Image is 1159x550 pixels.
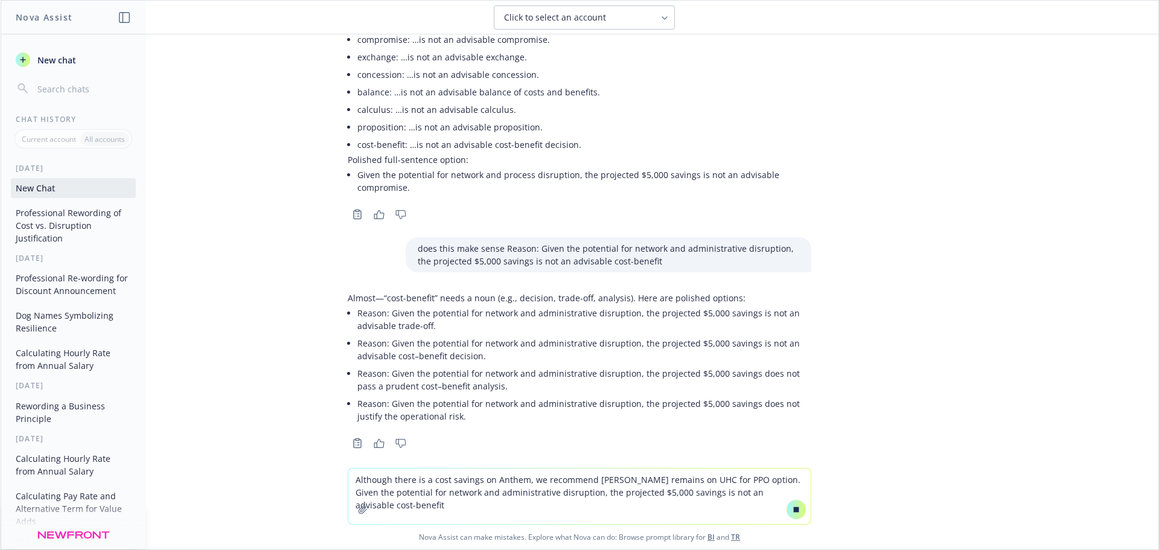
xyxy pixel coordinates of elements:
[1,163,145,173] div: [DATE]
[11,449,136,481] button: Calculating Hourly Rate from Annual Salary
[357,83,811,101] li: balance: …is not an advisable balance of costs and benefits.
[357,395,811,425] li: Reason: Given the potential for network and administrative disruption, the projected $5,000 savin...
[11,343,136,376] button: Calculating Hourly Rate from Annual Salary
[1,253,145,263] div: [DATE]
[357,136,811,153] li: cost-benefit: …is not an advisable cost-benefit decision.
[5,525,1154,549] span: Nova Assist can make mistakes. Explore what Nova can do: Browse prompt library for and
[348,292,811,304] p: Almost—“cost-benefit” needs a noun (e.g., decision, trade-off, analysis). Here are polished options:
[357,304,811,334] li: Reason: Given the potential for network and administrative disruption, the projected $5,000 savin...
[22,134,76,144] p: Current account
[1,433,145,444] div: [DATE]
[357,31,811,48] li: compromise: …is not an advisable compromise.
[357,66,811,83] li: concession: …is not an advisable concession.
[11,178,136,198] button: New Chat
[352,438,363,449] svg: Copy to clipboard
[1,380,145,391] div: [DATE]
[35,54,76,66] span: New chat
[357,48,811,66] li: exchange: …is not an advisable exchange.
[11,396,136,429] button: Rewording a Business Principle
[357,118,811,136] li: proposition: …is not an advisable proposition.
[357,101,811,118] li: calculus: …is not an advisable calculus.
[85,134,125,144] p: All accounts
[11,486,136,531] button: Calculating Pay Rate and Alternative Term for Value Adds
[11,305,136,338] button: Dog Names Symbolizing Resilience
[357,365,811,395] li: Reason: Given the potential for network and administrative disruption, the projected $5,000 savin...
[16,11,72,24] h1: Nova Assist
[352,209,363,220] svg: Copy to clipboard
[391,206,410,223] button: Thumbs down
[391,435,410,452] button: Thumbs down
[731,532,740,542] a: TR
[11,49,136,71] button: New chat
[11,203,136,248] button: Professional Rewording of Cost vs. Disruption Justification
[11,268,136,301] button: Professional Re-wording for Discount Announcement
[35,80,131,97] input: Search chats
[357,166,811,196] li: Given the potential for network and process disruption, the projected $5,000 savings is not an ad...
[1,536,145,546] div: [DATE]
[504,11,606,24] span: Click to select an account
[1,114,145,124] div: Chat History
[418,242,799,267] p: does this make sense Reason: Given the potential for network and administrative disruption, the p...
[348,153,811,166] p: Polished full-sentence option:
[707,532,715,542] a: BI
[494,5,675,30] button: Click to select an account
[357,334,811,365] li: Reason: Given the potential for network and administrative disruption, the projected $5,000 savin...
